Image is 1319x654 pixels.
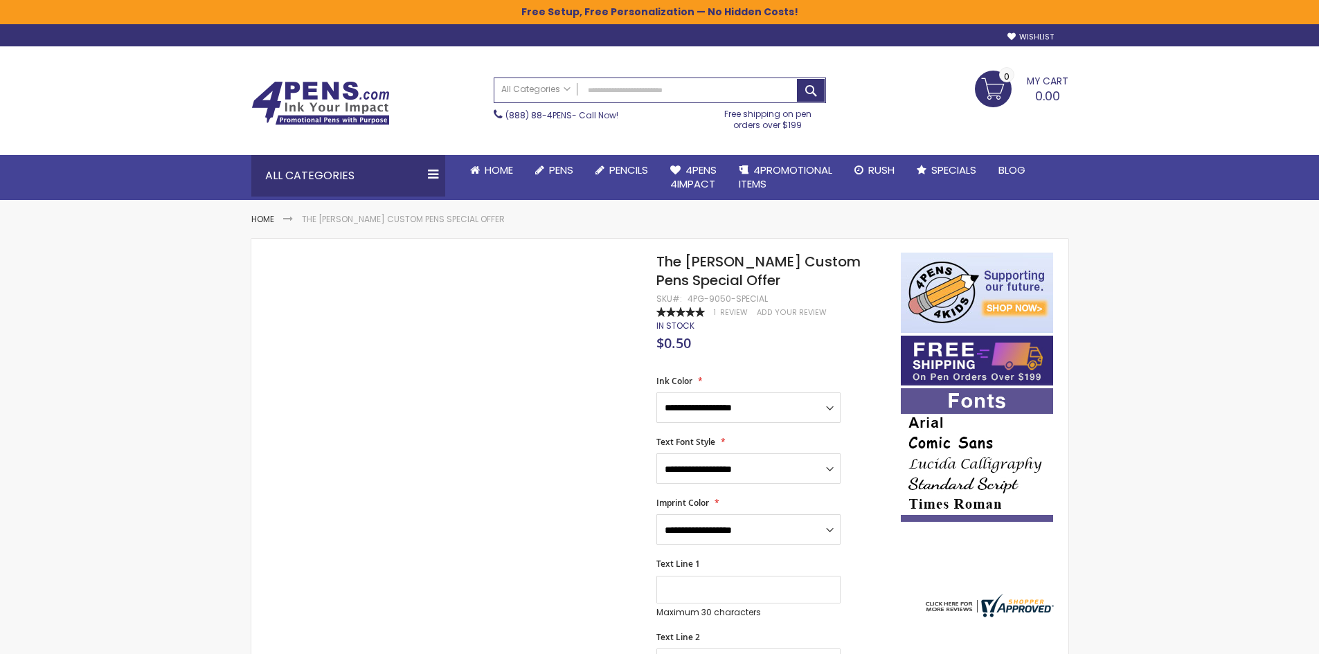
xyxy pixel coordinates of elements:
[485,163,513,177] span: Home
[739,163,832,191] span: 4PROMOTIONAL ITEMS
[710,103,826,131] div: Free shipping on pen orders over $199
[1007,32,1054,42] a: Wishlist
[656,307,705,317] div: 100%
[757,307,827,318] a: Add Your Review
[656,558,700,570] span: Text Line 1
[251,155,445,197] div: All Categories
[868,163,895,177] span: Rush
[931,163,976,177] span: Specials
[584,155,659,185] a: Pencils
[302,214,505,225] li: The [PERSON_NAME] Custom Pens Special Offer
[1035,87,1060,105] span: 0.00
[505,109,618,121] span: - Call Now!
[494,78,577,101] a: All Categories
[656,631,700,643] span: Text Line 2
[1004,70,1010,83] span: 0
[656,375,692,387] span: Ink Color
[922,608,1054,620] a: 4pens.com certificate URL
[609,163,648,177] span: Pencils
[670,163,717,191] span: 4Pens 4impact
[656,320,694,331] span: In stock
[524,155,584,185] a: Pens
[656,252,861,290] span: The [PERSON_NAME] Custom Pens Special Offer
[987,155,1037,185] a: Blog
[901,253,1053,333] img: 4pens 4 kids
[656,436,715,448] span: Text Font Style
[922,594,1054,617] img: 4pens.com widget logo
[659,155,728,200] a: 4Pens4impact
[501,84,571,95] span: All Categories
[714,307,750,318] a: 1 Review
[656,320,694,331] div: Availability
[656,607,841,618] p: Maximum 30 characters
[656,293,682,305] strong: SKU
[459,155,524,185] a: Home
[505,109,572,121] a: (888) 88-4PENS
[714,307,716,318] span: 1
[656,497,709,509] span: Imprint Color
[251,81,390,125] img: 4Pens Custom Pens and Promotional Products
[998,163,1025,177] span: Blog
[901,388,1053,522] img: font-personalization-examples
[251,213,274,225] a: Home
[975,71,1068,105] a: 0.00 0
[656,334,691,352] span: $0.50
[843,155,906,185] a: Rush
[688,293,768,305] div: 4PG-9050-SPECIAL
[720,307,748,318] span: Review
[549,163,573,177] span: Pens
[906,155,987,185] a: Specials
[901,336,1053,385] img: Free shipping on orders over $199
[728,155,843,200] a: 4PROMOTIONALITEMS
